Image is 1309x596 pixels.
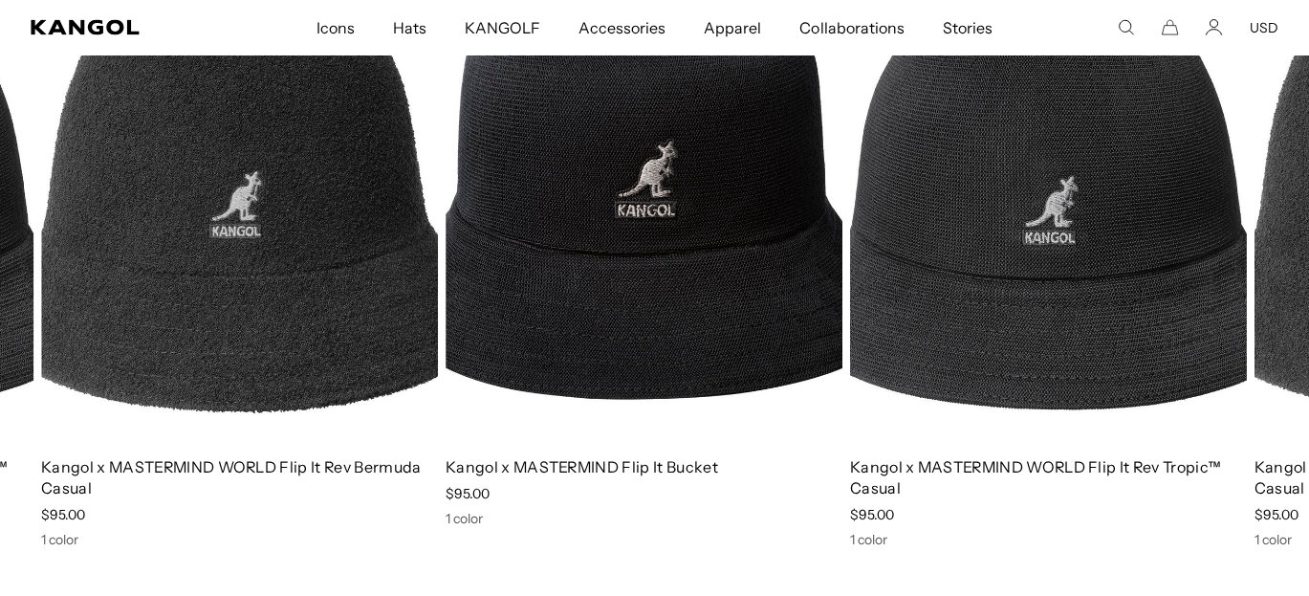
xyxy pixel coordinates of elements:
[850,457,1247,499] p: Kangol x MASTERMIND WORLD Flip It Rev Tropic™ Casual
[850,507,894,524] span: $95.00
[446,457,842,478] p: Kangol x MASTERMIND Flip It Bucket
[446,511,842,528] div: 1 color
[446,486,490,503] span: $95.00
[850,532,1247,549] div: 1 color
[41,507,85,524] span: $95.00
[1118,19,1135,36] summary: Search here
[1206,19,1223,36] a: Account
[1250,19,1278,36] button: USD
[1162,19,1179,36] button: Cart
[41,532,438,549] div: 1 color
[41,457,438,499] p: Kangol x MASTERMIND WORLD Flip It Rev Bermuda Casual
[1254,507,1298,524] span: $95.00
[31,20,208,35] a: Kangol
